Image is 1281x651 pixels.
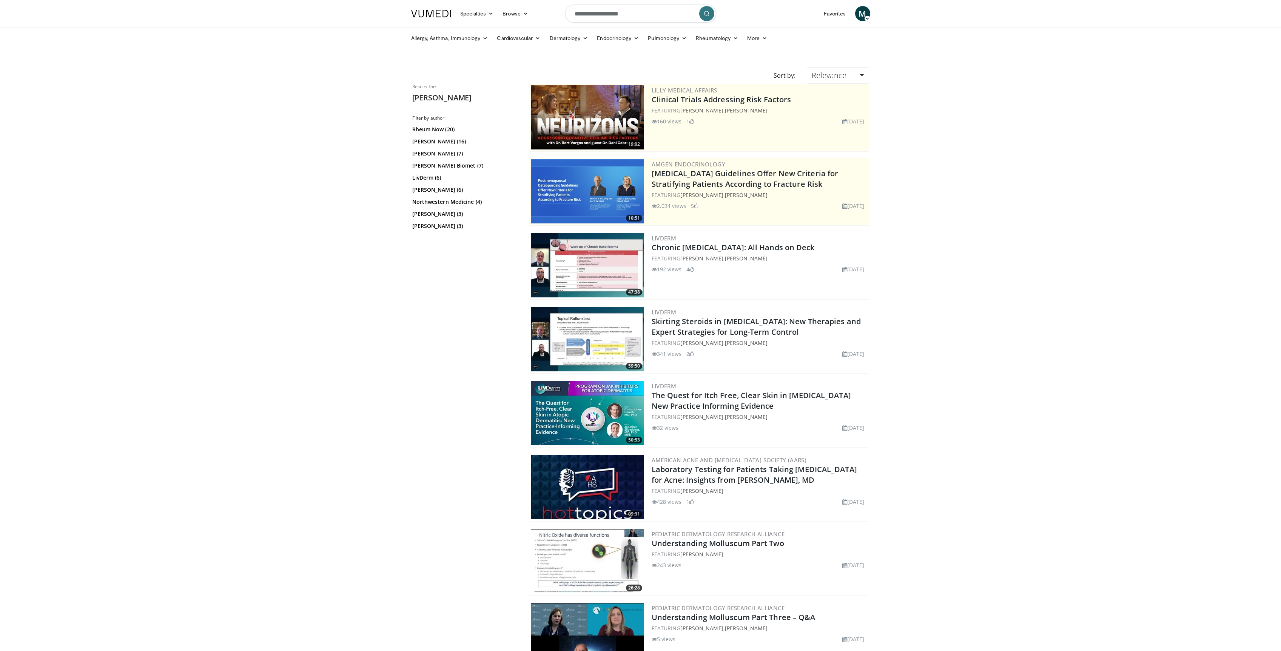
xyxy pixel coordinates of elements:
[680,625,723,632] a: [PERSON_NAME]
[531,85,644,149] img: 1541e73f-d457-4c7d-a135-57e066998777.png.300x170_q85_crop-smart_upscale.jpg
[855,6,870,21] a: M
[652,390,851,411] a: The Quest for Itch Free, Clear Skin in [MEDICAL_DATA] New Practice Informing Evidence
[652,86,717,94] a: Lilly Medical Affairs
[412,138,516,145] a: [PERSON_NAME] (16)
[652,561,682,569] li: 243 views
[842,117,865,125] li: [DATE]
[456,6,498,21] a: Specialties
[686,265,694,273] li: 4
[652,242,815,252] a: Chronic [MEDICAL_DATA]: All Hands on Deck
[652,464,857,485] a: Laboratory Testing for Patients Taking [MEDICAL_DATA] for Acne: Insights from [PERSON_NAME], MD
[652,106,868,114] div: FEATURING ,
[411,10,451,17] img: VuMedi Logo
[652,624,868,632] div: FEATURING ,
[652,94,791,105] a: Clinical Trials Addressing Risk Factors
[652,604,785,612] a: Pediatric Dermatology Research Alliance
[531,455,644,519] a: 09:31
[652,308,677,316] a: LivDerm
[531,529,644,593] img: 1a9ce7b0-0e37-404d-9aa5-4f6ccf7a4e0a.300x170_q85_crop-smart_upscale.jpg
[680,551,723,558] a: [PERSON_NAME]
[531,307,644,371] img: e6a8e638-162f-40ac-a37e-2d4103f03467.300x170_q85_crop-smart_upscale.jpg
[652,191,868,199] div: FEATURING ,
[652,265,682,273] li: 192 views
[652,316,861,337] a: Skirting Steroids in [MEDICAL_DATA]: New Therapies and Expert Strategies for Long-Term Control
[842,635,865,643] li: [DATE]
[842,424,865,432] li: [DATE]
[531,381,644,445] a: 50:53
[652,635,676,643] li: 5 views
[531,159,644,223] a: 10:51
[565,5,716,23] input: Search topics, interventions
[652,612,815,622] a: Understanding Molluscum Part Three – Q&A
[412,150,516,157] a: [PERSON_NAME] (7)
[680,413,723,420] a: [PERSON_NAME]
[652,530,785,538] a: Pediatric Dermatology Research Alliance
[652,350,682,358] li: 341 views
[412,186,516,194] a: [PERSON_NAME] (6)
[531,455,644,519] img: df9d7f73-6896-494b-873f-21b4b3575e10.300x170_q85_crop-smart_upscale.jpg
[626,585,642,591] span: 26:28
[626,363,642,369] span: 59:50
[686,350,694,358] li: 2
[652,160,726,168] a: Amgen Endocrinology
[680,255,723,262] a: [PERSON_NAME]
[691,202,698,210] li: 5
[626,511,642,517] span: 09:31
[412,93,518,103] h2: [PERSON_NAME]
[531,85,644,149] a: 19:02
[531,529,644,593] a: 26:28
[531,381,644,445] img: 266cdfea-25c2-4e57-8bc6-7ce092bd0ce3.300x170_q85_crop-smart_upscale.jpg
[680,107,723,114] a: [PERSON_NAME]
[652,456,807,464] a: American Acne and [MEDICAL_DATA] Society (AARS)
[492,31,545,46] a: Cardiovascular
[819,6,851,21] a: Favorites
[725,255,768,262] a: [PERSON_NAME]
[652,202,686,210] li: 2,034 views
[412,84,518,90] p: Results for:
[652,234,677,242] a: LivDerm
[652,538,784,548] a: Understanding Molluscum Part Two
[725,107,768,114] a: [PERSON_NAME]
[768,67,801,84] div: Sort by:
[680,191,723,199] a: [PERSON_NAME]
[652,487,868,495] div: FEATURING
[412,115,518,121] h3: Filter by author:
[626,289,642,295] span: 47:38
[412,222,516,230] a: [PERSON_NAME] (3)
[842,265,865,273] li: [DATE]
[626,437,642,443] span: 50:53
[412,174,516,182] a: LivDerm (6)
[643,31,691,46] a: Pulmonology
[412,126,516,133] a: Rheum Now (20)
[626,215,642,222] span: 10:51
[412,198,516,206] a: Northwestern Medicine (4)
[652,550,868,558] div: FEATURING
[691,31,743,46] a: Rheumatology
[652,382,677,390] a: LivDerm
[842,498,865,506] li: [DATE]
[725,625,768,632] a: [PERSON_NAME]
[626,141,642,148] span: 19:02
[842,561,865,569] li: [DATE]
[498,6,533,21] a: Browse
[652,339,868,347] div: FEATURING ,
[842,350,865,358] li: [DATE]
[812,70,846,80] span: Relevance
[531,233,644,297] a: 47:38
[807,67,869,84] a: Relevance
[725,191,768,199] a: [PERSON_NAME]
[592,31,643,46] a: Endocrinology
[725,413,768,420] a: [PERSON_NAME]
[725,339,768,346] a: [PERSON_NAME]
[652,168,839,189] a: [MEDICAL_DATA] Guidelines Offer New Criteria for Stratifying Patients According to Fracture Risk
[652,498,682,506] li: 428 views
[407,31,493,46] a: Allergy, Asthma, Immunology
[531,307,644,371] a: 59:50
[531,159,644,223] img: 7b525459-078d-43af-84f9-5c25155c8fbb.png.300x170_q85_crop-smart_upscale.jpg
[680,339,723,346] a: [PERSON_NAME]
[545,31,593,46] a: Dermatology
[531,233,644,297] img: 48262564-17ef-4614-8379-89c6e2fde290.300x170_q85_crop-smart_upscale.jpg
[652,413,868,421] div: FEATURING ,
[652,117,682,125] li: 160 views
